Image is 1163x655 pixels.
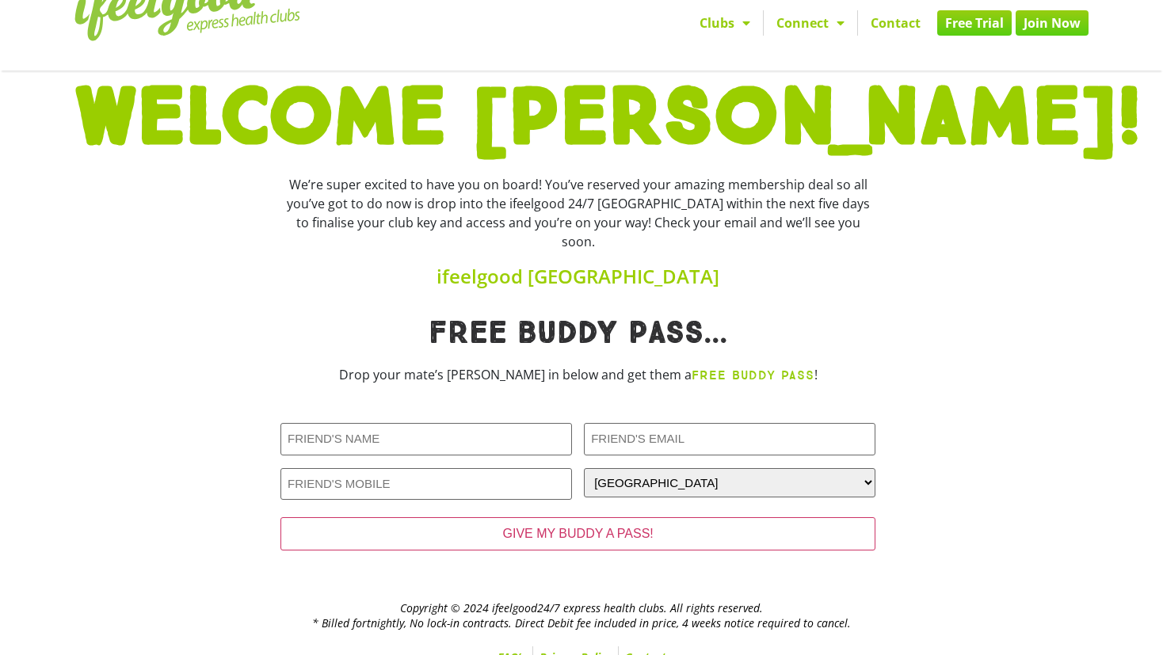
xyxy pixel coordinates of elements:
[692,367,814,383] strong: FREE BUDDY PASS
[280,517,875,550] input: GIVE MY BUDDY A PASS!
[280,468,572,501] input: FRIEND'S MOBILE
[937,10,1012,36] a: Free Trial
[435,10,1089,36] nav: Menu
[280,175,875,251] div: We’re super excited to have you on board! You’ve reserved your amazing membership deal so all you...
[280,267,875,286] h4: ifeelgood [GEOGRAPHIC_DATA]
[858,10,933,36] a: Contact
[74,601,1089,630] h2: Copyright © 2024 ifeelgood24/7 express health clubs. All rights reserved. * Billed fortnightly, N...
[584,423,875,455] input: FRIEND'S EMAIL
[280,318,875,349] h1: Free Buddy pass...
[1016,10,1089,36] a: Join Now
[280,365,875,385] p: Drop your mate’s [PERSON_NAME] in below and get them a !
[764,10,857,36] a: Connect
[280,423,572,455] input: FRIEND'S NAME
[74,78,1089,159] h1: WELCOME [PERSON_NAME]!
[687,10,763,36] a: Clubs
